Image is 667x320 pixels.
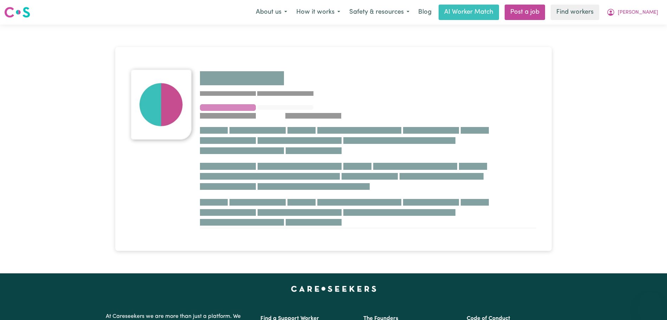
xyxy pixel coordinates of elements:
a: Find workers [551,5,599,20]
a: AI Worker Match [439,5,499,20]
button: My Account [602,5,663,20]
button: Safety & resources [345,5,414,20]
a: Careseekers home page [291,286,376,292]
a: Blog [414,5,436,20]
img: Careseekers logo [4,6,30,19]
button: About us [251,5,292,20]
a: Post a job [505,5,545,20]
span: [PERSON_NAME] [618,9,658,16]
button: How it works [292,5,345,20]
iframe: Button to launch messaging window [639,292,661,314]
a: Careseekers logo [4,4,30,20]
